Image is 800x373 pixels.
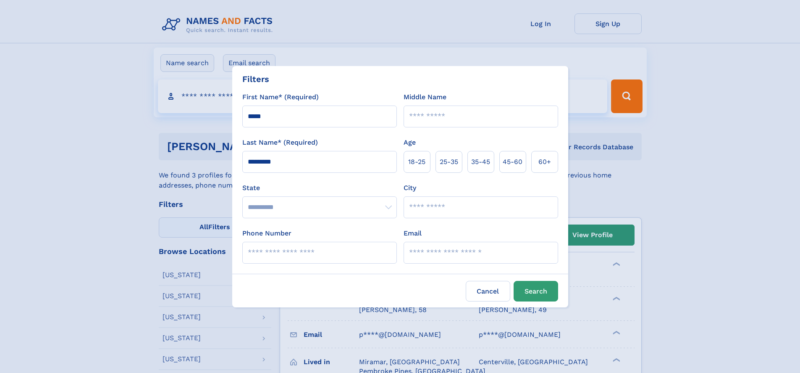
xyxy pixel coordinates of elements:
[440,157,458,167] span: 25‑35
[404,138,416,148] label: Age
[471,157,490,167] span: 35‑45
[404,92,446,102] label: Middle Name
[242,183,397,193] label: State
[538,157,551,167] span: 60+
[242,228,291,238] label: Phone Number
[514,281,558,302] button: Search
[242,73,269,85] div: Filters
[242,138,318,148] label: Last Name* (Required)
[242,92,319,102] label: First Name* (Required)
[408,157,425,167] span: 18‑25
[503,157,522,167] span: 45‑60
[404,228,422,238] label: Email
[404,183,416,193] label: City
[466,281,510,302] label: Cancel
